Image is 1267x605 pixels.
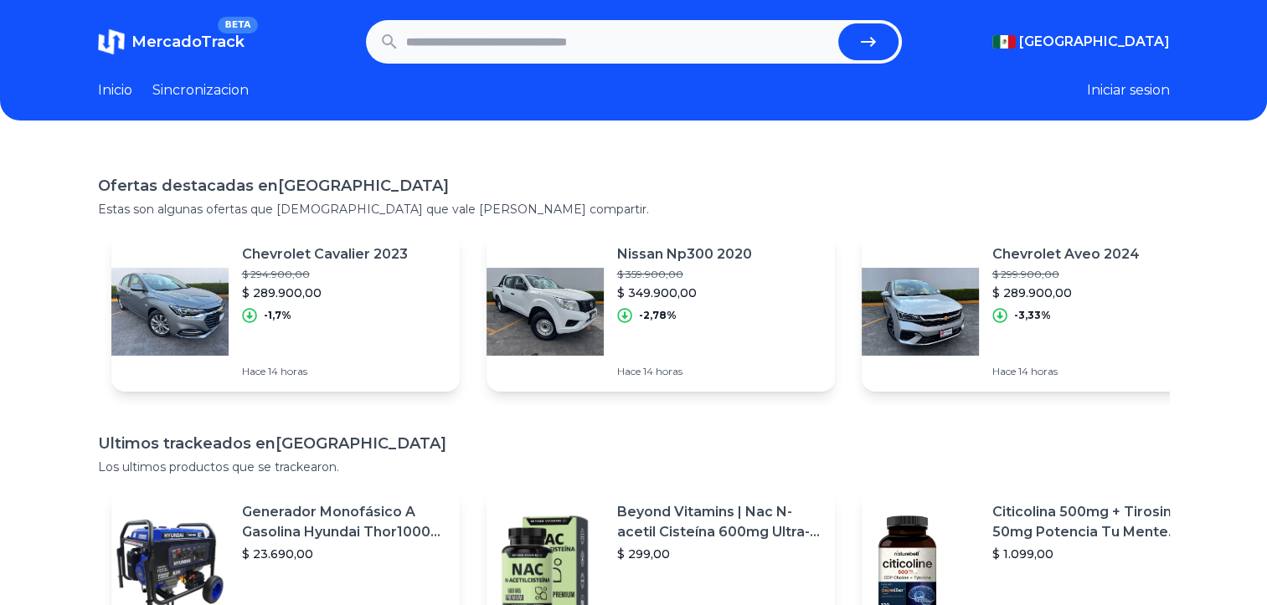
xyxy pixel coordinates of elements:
[98,28,125,55] img: MercadoTrack
[617,268,752,281] p: $ 359.900,00
[992,35,1016,49] img: Mexico
[242,244,408,264] p: Chevrolet Cavalier 2023
[264,309,291,322] p: -1,7%
[487,253,604,370] img: Featured image
[218,17,257,33] span: BETA
[242,546,446,562] p: $ 23.690,00
[1019,32,1170,52] span: [GEOGRAPHIC_DATA]
[98,174,1170,197] h1: Ofertas destacadas en [GEOGRAPHIC_DATA]
[992,244,1140,264] p: Chevrolet Aveo 2024
[1014,309,1051,322] p: -3,33%
[98,459,1170,475] p: Los ultimos productos que se trackearon.
[111,253,229,370] img: Featured image
[992,546,1197,562] p: $ 1.099,00
[992,32,1170,52] button: [GEOGRAPHIC_DATA]
[1087,80,1170,100] button: Iniciar sesion
[242,365,408,378] p: Hace 14 horas
[617,502,821,542] p: Beyond Vitamins | Nac N-acetil Cisteína 600mg Ultra-premium Con Inulina De Agave (prebiótico Natu...
[242,502,446,542] p: Generador Monofásico A Gasolina Hyundai Thor10000 P 11.5 Kw
[639,309,677,322] p: -2,78%
[992,268,1140,281] p: $ 299.900,00
[992,285,1140,301] p: $ 289.900,00
[111,231,460,392] a: Featured imageChevrolet Cavalier 2023$ 294.900,00$ 289.900,00-1,7%Hace 14 horas
[98,201,1170,218] p: Estas son algunas ofertas que [DEMOGRAPHIC_DATA] que vale [PERSON_NAME] compartir.
[152,80,249,100] a: Sincronizacion
[487,231,835,392] a: Featured imageNissan Np300 2020$ 359.900,00$ 349.900,00-2,78%Hace 14 horas
[862,231,1210,392] a: Featured imageChevrolet Aveo 2024$ 299.900,00$ 289.900,00-3,33%Hace 14 horas
[98,80,132,100] a: Inicio
[98,28,245,55] a: MercadoTrackBETA
[617,546,821,562] p: $ 299,00
[992,365,1140,378] p: Hace 14 horas
[98,432,1170,455] h1: Ultimos trackeados en [GEOGRAPHIC_DATA]
[992,502,1197,542] p: Citicolina 500mg + Tirosina 50mg Potencia Tu Mente (120caps) Sabor Sin Sabor
[617,365,752,378] p: Hace 14 horas
[617,244,752,264] p: Nissan Np300 2020
[617,285,752,301] p: $ 349.900,00
[131,33,245,51] span: MercadoTrack
[242,285,408,301] p: $ 289.900,00
[242,268,408,281] p: $ 294.900,00
[862,253,979,370] img: Featured image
